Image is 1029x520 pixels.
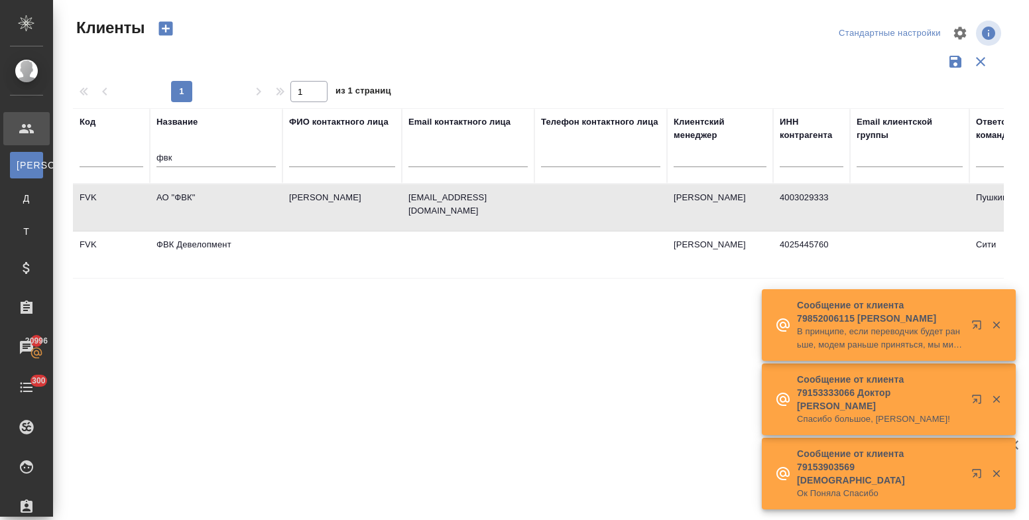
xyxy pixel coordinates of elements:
span: 20996 [17,334,56,348]
div: Название [156,115,198,129]
span: Т [17,225,36,238]
td: [PERSON_NAME] [282,184,402,231]
button: Сохранить фильтры [943,49,968,74]
a: Т [10,218,43,245]
td: 4003029333 [773,184,850,231]
td: [PERSON_NAME] [667,184,773,231]
td: 4025445760 [773,231,850,278]
a: Д [10,185,43,212]
span: из 1 страниц [335,83,391,102]
p: Сообщение от клиента 79852006115 [PERSON_NAME] [797,298,963,325]
p: Ок Поняла Спасибо [797,487,963,500]
button: Сбросить фильтры [968,49,993,74]
a: 20996 [3,331,50,364]
button: Закрыть [983,468,1010,480]
a: [PERSON_NAME] [10,152,43,178]
td: АО "ФВК" [150,184,282,231]
button: Открыть в новой вкладке [963,386,995,418]
td: ФВК Девелопмент [150,231,282,278]
div: Код [80,115,95,129]
span: 300 [24,374,54,387]
button: Создать [150,17,182,40]
span: [PERSON_NAME] [17,159,36,172]
td: FVK [73,184,150,231]
span: Клиенты [73,17,145,38]
p: В принципе, если переводчик будет раньше, модем раньше приняться, мы минут через 15-20 будем уже на [797,325,963,352]
span: Посмотреть информацию [976,21,1004,46]
span: Настроить таблицу [944,17,976,49]
div: ФИО контактного лица [289,115,389,129]
p: [EMAIL_ADDRESS][DOMAIN_NAME] [408,191,528,218]
div: ИНН контрагента [780,115,843,142]
td: FVK [73,231,150,278]
button: Открыть в новой вкладке [963,312,995,344]
a: 300 [3,371,50,404]
div: Email контактного лица [408,115,511,129]
p: Сообщение от клиента 79153333066 Доктор [PERSON_NAME] [797,373,963,413]
p: Сообщение от клиента 79153903569 [DEMOGRAPHIC_DATA] [797,447,963,487]
button: Открыть в новой вкладке [963,460,995,492]
div: Email клиентской группы [857,115,963,142]
div: Клиентский менеджер [674,115,766,142]
td: [PERSON_NAME] [667,231,773,278]
div: split button [835,23,944,44]
p: Спасибо большое, [PERSON_NAME]! [797,413,963,426]
button: Закрыть [983,319,1010,331]
span: Д [17,192,36,205]
div: Телефон контактного лица [541,115,658,129]
button: Закрыть [983,393,1010,405]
